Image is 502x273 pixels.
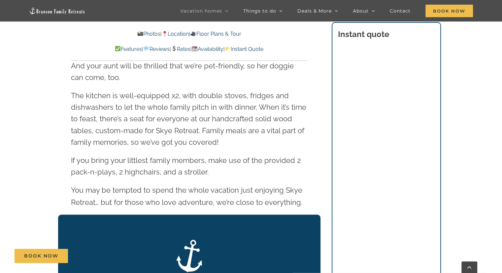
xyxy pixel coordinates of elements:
[71,91,306,146] span: The kitchen is well-equipped x2, with double stoves, fridges and dishwashers to let the whole fam...
[162,31,167,36] img: 📍
[173,239,206,272] img: Branson Family Retreats
[71,61,294,82] span: And your aunt will be thrilled that we’re pet-friendly, so her doggie can come, too.
[29,7,85,15] img: Branson Family Retreats Logo
[353,9,369,13] span: About
[192,46,223,52] a: Availability
[71,156,301,176] span: If you bring your littlest family members, make use of the provided 2 pack-n-plays, 2 highchairs,...
[143,46,169,52] a: Reviews
[225,46,263,52] a: Instant Quote
[225,46,230,51] img: 👉
[71,30,307,38] p: | |
[192,46,197,51] img: 📆
[137,31,160,37] a: Photos
[390,9,411,13] span: Contact
[338,48,434,272] iframe: Booking/Inquiry Widget
[180,9,222,13] span: Vacation homes
[115,46,120,51] img: ✅
[171,46,190,52] a: Rates
[138,31,143,36] img: 📸
[297,9,332,13] span: Deals & More
[24,253,58,259] span: Book Now
[190,31,241,37] a: Floor Plans & Tour
[171,46,177,51] img: 💲
[144,46,149,51] img: 💬
[15,249,68,263] a: Book Now
[162,31,189,37] a: Location
[338,29,389,39] strong: Instant quote
[115,46,142,52] a: Features
[71,186,302,206] span: You may be tempted to spend the whole vacation just enjoying Skye Retreat… but for those who love...
[71,45,307,54] p: | | | |
[243,9,276,13] span: Things to do
[425,5,473,17] span: Book Now
[190,31,196,36] img: 🎥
